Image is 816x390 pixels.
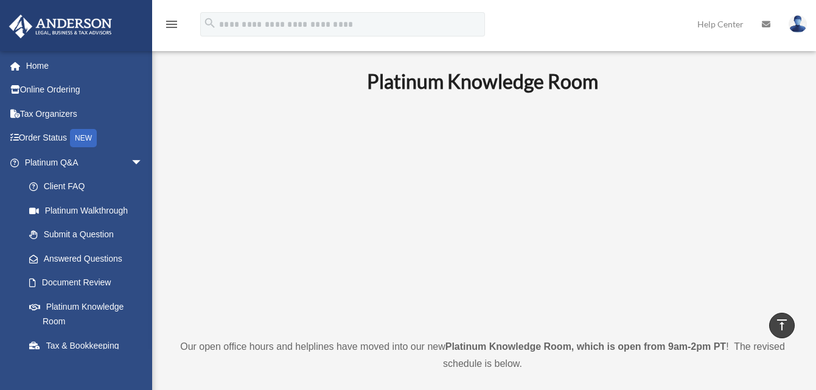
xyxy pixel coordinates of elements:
iframe: 231110_Toby_KnowledgeRoom [300,110,665,316]
a: vertical_align_top [769,313,795,338]
img: Anderson Advisors Platinum Portal [5,15,116,38]
a: Platinum Knowledge Room [17,294,155,333]
a: Platinum Q&Aarrow_drop_down [9,150,161,175]
i: search [203,16,217,30]
a: Answered Questions [17,246,161,271]
a: Home [9,54,161,78]
a: Document Review [17,271,161,295]
strong: Platinum Knowledge Room, which is open from 9am-2pm PT [445,341,726,352]
i: vertical_align_top [775,318,789,332]
span: arrow_drop_down [131,150,155,175]
b: Platinum Knowledge Room [367,69,598,93]
i: menu [164,17,179,32]
div: NEW [70,129,97,147]
img: User Pic [789,15,807,33]
a: Platinum Walkthrough [17,198,161,223]
a: Tax Organizers [9,102,161,126]
a: menu [164,21,179,32]
a: Online Ordering [9,78,161,102]
p: Our open office hours and helplines have moved into our new ! The revised schedule is below. [173,338,792,372]
a: Submit a Question [17,223,161,247]
a: Client FAQ [17,175,161,199]
a: Tax & Bookkeeping Packages [17,333,161,372]
a: Order StatusNEW [9,126,161,151]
